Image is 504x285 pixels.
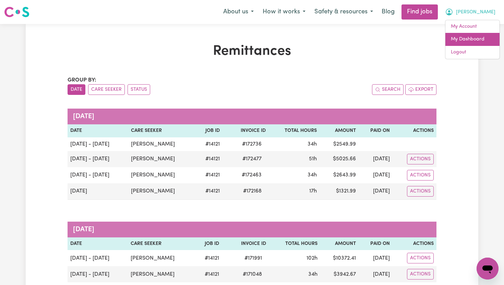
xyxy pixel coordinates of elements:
[407,170,434,181] button: Actions
[309,156,317,162] span: 51 hours
[445,20,500,33] a: My Account
[407,269,434,280] button: Actions
[258,5,310,19] button: How it works
[308,272,317,277] span: 34 hours
[320,250,359,266] td: $ 10372.41
[238,140,266,148] span: # 172736
[307,256,317,261] span: 102 hours
[195,237,222,250] th: Job ID
[68,222,436,237] caption: [DATE]
[239,270,266,278] span: # 171048
[269,237,320,250] th: Total Hours
[128,84,150,95] button: sort invoices by paid status
[4,6,29,18] img: Careseekers logo
[195,124,223,137] th: Job ID
[68,137,128,151] td: [DATE] - [DATE]
[68,84,85,95] button: sort invoices by date
[239,187,266,195] span: # 172168
[68,266,128,282] td: [DATE] - [DATE]
[320,137,358,151] td: $ 2549.99
[238,171,266,179] span: # 172463
[195,250,222,266] td: # 14121
[309,188,317,194] span: 17 hours
[223,124,268,137] th: Invoice ID
[128,137,195,151] td: [PERSON_NAME]
[359,250,393,266] td: [DATE]
[195,183,223,200] td: # 14121
[359,124,393,137] th: Paid On
[445,20,500,59] div: My Account
[68,109,436,124] caption: [DATE]
[405,84,436,95] button: Export
[88,84,125,95] button: sort invoices by care seeker
[320,151,358,167] td: $ 5025.66
[372,84,404,95] button: Search
[219,5,258,19] button: About us
[320,237,359,250] th: Amount
[68,77,96,83] span: Group by:
[238,155,266,163] span: # 172477
[359,151,393,167] td: [DATE]
[393,237,436,250] th: Actions
[393,124,436,137] th: Actions
[456,9,495,16] span: [PERSON_NAME]
[310,5,377,19] button: Safety & resources
[195,151,223,167] td: # 14121
[320,167,358,183] td: $ 2643.99
[441,5,500,19] button: My Account
[68,250,128,266] td: [DATE] - [DATE]
[308,172,317,178] span: 34 hours
[128,237,195,250] th: Care Seeker
[195,266,222,282] td: # 14121
[68,183,128,200] td: [DATE]
[68,237,128,250] th: Date
[195,167,223,183] td: # 14121
[320,124,358,137] th: Amount
[407,154,434,164] button: Actions
[377,4,399,20] a: Blog
[195,137,223,151] td: # 14121
[320,183,358,200] td: $ 1321.99
[477,258,499,280] iframe: Button to launch messaging window
[359,183,393,200] td: [DATE]
[68,43,436,60] h1: Remittances
[407,186,434,197] button: Actions
[68,167,128,183] td: [DATE] - [DATE]
[401,4,438,20] a: Find jobs
[128,250,195,266] td: [PERSON_NAME]
[308,141,317,147] span: 34 hours
[128,151,195,167] td: [PERSON_NAME]
[320,266,359,282] td: $ 3942.67
[240,254,266,262] span: # 171991
[359,237,393,250] th: Paid On
[359,266,393,282] td: [DATE]
[68,124,128,137] th: Date
[128,266,195,282] td: [PERSON_NAME]
[128,124,195,137] th: Care Seeker
[128,183,195,200] td: [PERSON_NAME]
[268,124,320,137] th: Total Hours
[445,33,500,46] a: My Dashboard
[359,167,393,183] td: [DATE]
[4,4,29,20] a: Careseekers logo
[222,237,269,250] th: Invoice ID
[445,46,500,59] a: Logout
[128,167,195,183] td: [PERSON_NAME]
[407,253,434,263] button: Actions
[68,151,128,167] td: [DATE] - [DATE]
